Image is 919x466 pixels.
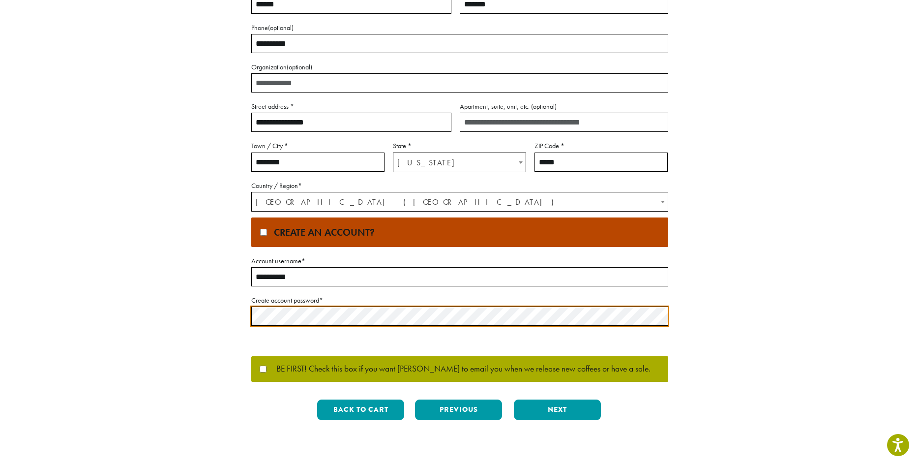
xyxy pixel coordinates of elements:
[251,255,668,267] label: Account username
[251,140,385,152] label: Town / City
[317,400,404,420] button: Back to cart
[251,61,668,73] label: Organization
[393,153,526,172] span: Washington
[460,100,668,113] label: Apartment, suite, unit, etc.
[534,140,668,152] label: ZIP Code
[251,294,668,307] label: Create account password
[260,229,267,236] input: Create an account?
[268,23,294,32] span: (optional)
[251,192,668,212] span: Country / Region
[393,140,526,152] label: State
[415,400,502,420] button: Previous
[531,102,557,111] span: (optional)
[269,226,375,239] span: Create an account?
[251,100,451,113] label: Street address
[393,153,526,172] span: State
[260,366,267,373] input: BE FIRST! Check this box if you want [PERSON_NAME] to email you when we release new coffees or ha...
[252,192,668,212] span: United States (US)
[267,365,651,373] span: BE FIRST! Check this box if you want [PERSON_NAME] to email you when we release new coffees or ha...
[287,62,312,71] span: (optional)
[514,400,601,420] button: Next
